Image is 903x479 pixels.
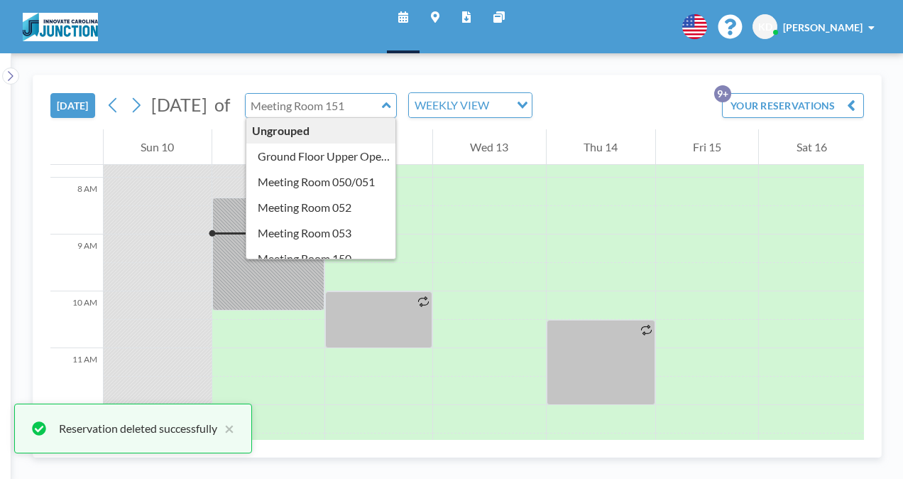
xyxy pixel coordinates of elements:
div: 9 AM [50,235,103,291]
div: Ungrouped [246,118,396,144]
div: Wed 13 [433,129,546,165]
button: close [217,420,234,437]
span: [PERSON_NAME] [783,21,863,33]
button: YOUR RESERVATIONS9+ [722,93,864,118]
div: Sun 10 [104,129,212,165]
div: Mon 11 [212,129,325,165]
div: 10 AM [50,291,103,348]
div: 8 AM [50,178,103,235]
div: Meeting Room 053 [246,220,396,246]
div: Meeting Room 052 [246,195,396,220]
span: [DATE] [151,94,207,115]
input: Search for option [493,96,508,114]
span: WEEKLY VIEW [412,96,492,114]
span: of [214,94,230,116]
div: Fri 15 [656,129,759,165]
span: KD [758,21,772,33]
div: Reservation deleted successfully [59,420,217,437]
div: Sat 16 [759,129,864,165]
div: Thu 14 [547,129,655,165]
div: 11 AM [50,348,103,405]
div: Meeting Room 150 [246,246,396,271]
img: organization-logo [23,13,98,41]
div: Ground Floor Upper Open Area [246,144,396,169]
input: Meeting Room 151 [246,94,382,117]
button: [DATE] [50,93,95,118]
div: Search for option [409,93,532,117]
div: Meeting Room 050/051 [246,169,396,195]
p: 9+ [714,85,731,102]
